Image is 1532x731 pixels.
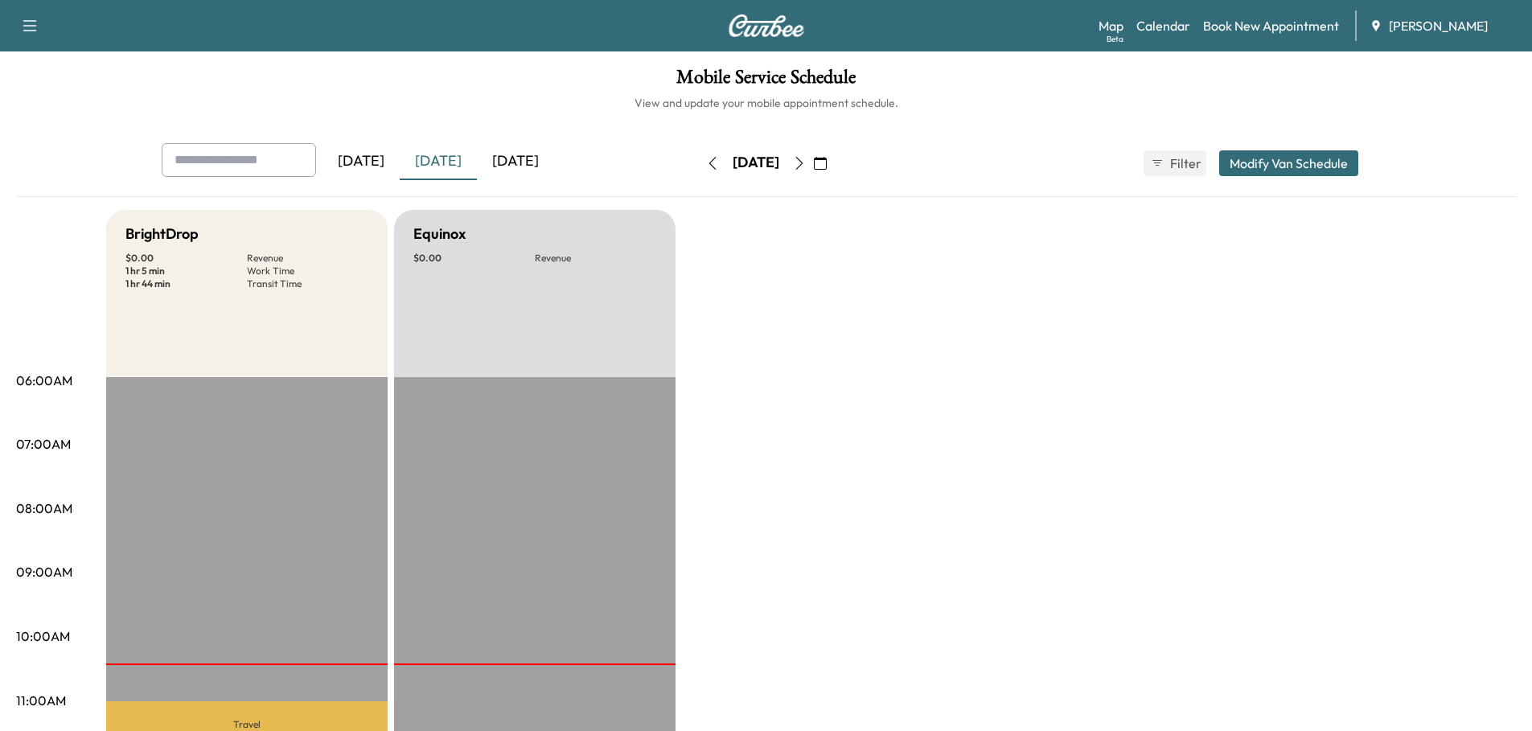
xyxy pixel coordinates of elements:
[16,626,70,646] p: 10:00AM
[125,252,247,265] p: $ 0.00
[413,252,535,265] p: $ 0.00
[322,143,400,180] div: [DATE]
[16,499,72,518] p: 08:00AM
[1107,33,1123,45] div: Beta
[1099,16,1123,35] a: MapBeta
[1170,154,1199,173] span: Filter
[413,223,466,245] h5: Equinox
[1219,150,1358,176] button: Modify Van Schedule
[125,265,247,277] p: 1 hr 5 min
[16,371,72,390] p: 06:00AM
[125,223,199,245] h5: BrightDrop
[1136,16,1190,35] a: Calendar
[1144,150,1206,176] button: Filter
[16,562,72,581] p: 09:00AM
[247,265,368,277] p: Work Time
[247,277,368,290] p: Transit Time
[16,434,71,454] p: 07:00AM
[16,691,66,710] p: 11:00AM
[247,252,368,265] p: Revenue
[535,252,656,265] p: Revenue
[733,153,779,173] div: [DATE]
[16,68,1516,95] h1: Mobile Service Schedule
[1389,16,1488,35] span: [PERSON_NAME]
[16,95,1516,111] h6: View and update your mobile appointment schedule.
[1203,16,1339,35] a: Book New Appointment
[477,143,554,180] div: [DATE]
[728,14,805,37] img: Curbee Logo
[400,143,477,180] div: [DATE]
[125,277,247,290] p: 1 hr 44 min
